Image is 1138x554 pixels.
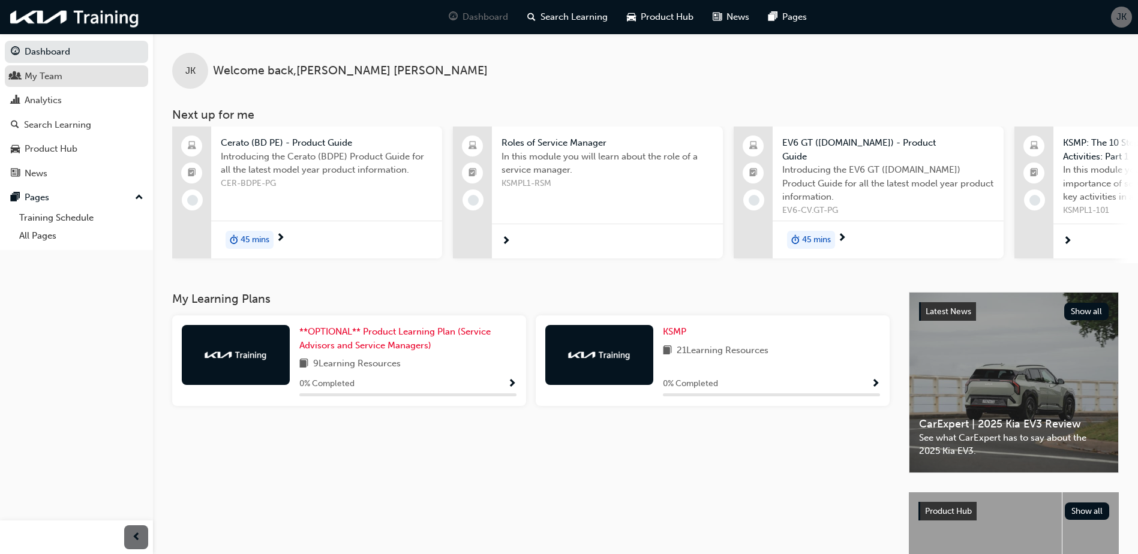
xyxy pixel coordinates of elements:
button: DashboardMy TeamAnalyticsSearch LearningProduct HubNews [5,38,148,186]
div: Analytics [25,94,62,107]
a: All Pages [14,227,148,245]
span: Pages [782,10,807,24]
span: Roles of Service Manager [502,136,713,150]
span: car-icon [11,144,20,155]
span: **OPTIONAL** Product Learning Plan (Service Advisors and Service Managers) [299,326,491,351]
span: news-icon [713,10,722,25]
span: up-icon [135,190,143,206]
button: Show Progress [508,377,517,392]
span: 0 % Completed [663,377,718,391]
a: Cerato (BD PE) - Product GuideIntroducing the Cerato (BDPE) Product Guide for all the latest mode... [172,127,442,258]
button: Show all [1065,502,1110,520]
span: EV6-CV.GT-PG [782,204,994,218]
span: Dashboard [463,10,508,24]
span: Search Learning [541,10,608,24]
a: **OPTIONAL** Product Learning Plan (Service Advisors and Service Managers) [299,325,517,352]
span: prev-icon [132,530,141,545]
a: Product Hub [5,138,148,160]
button: Pages [5,186,148,209]
span: book-icon [663,344,672,359]
span: Show Progress [508,379,517,390]
a: EV6 GT ([DOMAIN_NAME]) - Product GuideIntroducing the EV6 GT ([DOMAIN_NAME]) Product Guide for al... [734,127,1004,258]
span: news-icon [11,168,20,179]
span: Introducing the EV6 GT ([DOMAIN_NAME]) Product Guide for all the latest model year product inform... [782,163,994,204]
span: 21 Learning Resources [677,344,768,359]
span: duration-icon [791,232,800,248]
a: Analytics [5,89,148,112]
span: pages-icon [768,10,777,25]
span: JK [1116,10,1127,24]
span: guage-icon [11,47,20,58]
span: laptop-icon [469,138,477,154]
span: next-icon [1063,236,1072,247]
span: booktick-icon [749,165,758,181]
img: kia-training [566,349,632,361]
a: Search Learning [5,114,148,136]
span: chart-icon [11,95,20,106]
span: booktick-icon [1030,165,1038,181]
span: next-icon [502,236,511,247]
img: kia-training [203,349,269,361]
span: people-icon [11,71,20,82]
span: JK [185,64,196,78]
span: booktick-icon [188,165,196,181]
span: book-icon [299,357,308,372]
span: learningRecordVerb_NONE-icon [1029,195,1040,206]
span: pages-icon [11,192,20,203]
span: laptop-icon [188,138,196,154]
span: Product Hub [925,506,972,516]
span: search-icon [527,10,536,25]
span: duration-icon [230,232,238,248]
span: News [726,10,749,24]
a: news-iconNews [703,5,759,29]
span: laptop-icon [1030,138,1038,154]
span: search-icon [11,120,19,131]
a: guage-iconDashboard [439,5,518,29]
div: News [25,167,47,180]
a: Latest NewsShow allCarExpert | 2025 Kia EV3 ReviewSee what CarExpert has to say about the 2025 Ki... [909,292,1119,473]
a: car-iconProduct Hub [617,5,703,29]
span: 9 Learning Resources [313,357,401,372]
a: News [5,162,148,185]
div: Pages [25,191,49,204]
a: Dashboard [5,41,148,63]
span: EV6 GT ([DOMAIN_NAME]) - Product Guide [782,136,994,163]
span: car-icon [627,10,636,25]
span: guage-icon [449,10,458,25]
span: next-icon [276,233,285,244]
span: CarExpert | 2025 Kia EV3 Review [919,417,1109,431]
button: Show Progress [871,377,880,392]
a: pages-iconPages [759,5,816,29]
div: My Team [25,70,62,83]
a: Training Schedule [14,209,148,227]
a: Latest NewsShow all [919,302,1109,321]
span: Introducing the Cerato (BDPE) Product Guide for all the latest model year product information. [221,150,433,177]
span: Show Progress [871,379,880,390]
span: next-icon [837,233,846,244]
a: Product HubShow all [918,502,1109,521]
div: Product Hub [25,142,77,156]
span: 45 mins [241,233,269,247]
span: KSMPL1-RSM [502,177,713,191]
span: See what CarExpert has to say about the 2025 Kia EV3. [919,431,1109,458]
a: KSMP [663,325,691,339]
span: Welcome back , [PERSON_NAME] [PERSON_NAME] [213,64,488,78]
span: In this module you will learn about the role of a service manager. [502,150,713,177]
span: laptop-icon [749,138,758,154]
img: kia-training [6,5,144,29]
a: My Team [5,65,148,88]
span: Latest News [926,306,971,317]
span: booktick-icon [469,165,477,181]
button: JK [1111,7,1132,28]
span: 0 % Completed [299,377,355,391]
span: 45 mins [802,233,831,247]
h3: My Learning Plans [172,292,890,306]
span: learningRecordVerb_NONE-icon [749,195,759,206]
span: Cerato (BD PE) - Product Guide [221,136,433,150]
span: Product Hub [641,10,693,24]
h3: Next up for me [153,108,1138,122]
span: KSMP [663,326,686,337]
button: Show all [1064,303,1109,320]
